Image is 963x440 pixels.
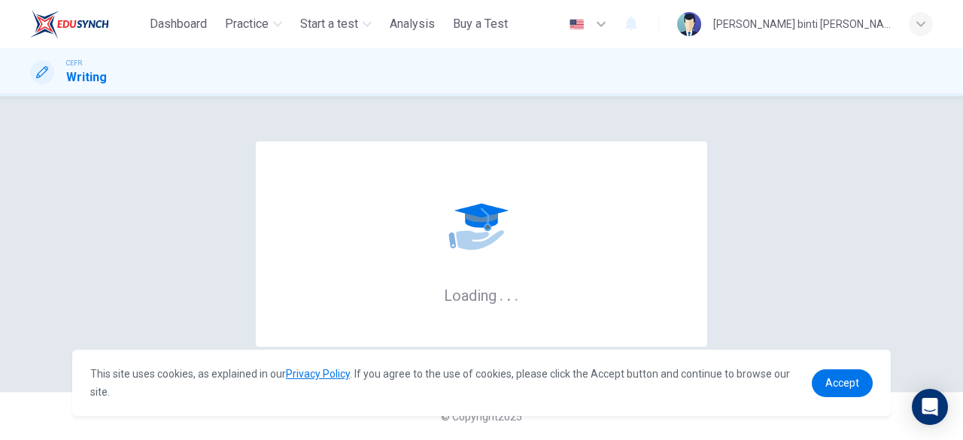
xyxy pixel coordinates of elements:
[66,58,82,68] span: CEFR
[390,15,435,33] span: Analysis
[144,11,213,38] button: Dashboard
[567,19,586,30] img: en
[225,15,269,33] span: Practice
[90,368,790,398] span: This site uses cookies, as explained in our . If you agree to the use of cookies, please click th...
[384,11,441,38] button: Analysis
[30,9,144,39] a: ELTC logo
[499,281,504,306] h6: .
[825,377,859,389] span: Accept
[514,281,519,306] h6: .
[72,350,891,416] div: cookieconsent
[30,9,109,39] img: ELTC logo
[912,389,948,425] div: Open Intercom Messenger
[300,15,358,33] span: Start a test
[66,68,107,86] h1: Writing
[812,369,873,397] a: dismiss cookie message
[150,15,207,33] span: Dashboard
[453,15,508,33] span: Buy a Test
[294,11,378,38] button: Start a test
[506,281,512,306] h6: .
[444,285,519,305] h6: Loading
[447,11,514,38] button: Buy a Test
[713,15,891,33] div: [PERSON_NAME] binti [PERSON_NAME]
[219,11,288,38] button: Practice
[286,368,350,380] a: Privacy Policy
[441,411,522,423] span: © Copyright 2025
[677,12,701,36] img: Profile picture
